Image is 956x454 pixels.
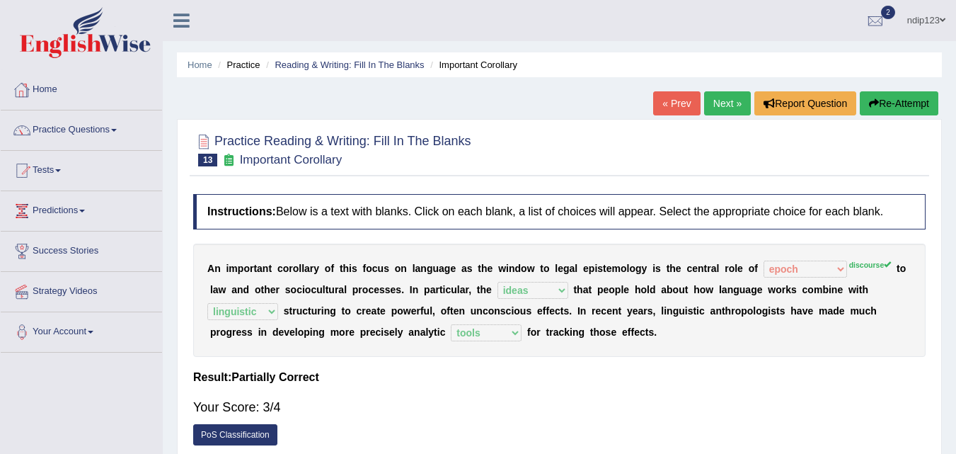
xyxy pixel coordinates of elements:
[296,305,303,317] b: u
[439,284,443,295] b: t
[606,305,612,317] b: e
[500,305,506,317] b: s
[445,284,451,295] b: c
[264,284,270,295] b: h
[543,263,550,274] b: o
[741,305,747,317] b: p
[221,154,236,167] small: Exam occurring question
[782,284,785,295] b: r
[521,263,527,274] b: o
[317,305,321,317] b: r
[483,305,488,317] b: c
[243,284,250,295] b: d
[704,263,708,274] b: t
[753,305,756,317] b: l
[255,284,261,295] b: o
[342,305,345,317] b: t
[311,305,318,317] b: u
[325,263,331,274] b: o
[291,284,297,295] b: o
[526,305,531,317] b: s
[693,284,700,295] b: h
[860,91,938,115] button: Re-Attempt
[213,284,219,295] b: a
[413,263,415,274] b: l
[900,263,906,274] b: o
[338,284,344,295] b: a
[717,263,720,274] b: l
[439,263,444,274] b: a
[457,284,460,295] b: l
[837,284,843,295] b: e
[430,305,432,317] b: l
[725,263,728,274] b: r
[310,263,313,274] b: r
[560,305,564,317] b: t
[733,284,739,295] b: g
[618,305,622,317] b: t
[447,305,450,317] b: f
[635,263,642,274] b: g
[380,305,386,317] b: e
[583,263,589,274] b: e
[374,284,379,295] b: e
[621,284,623,295] b: l
[597,263,603,274] b: s
[323,284,326,295] b: l
[441,305,447,317] b: o
[237,284,243,295] b: n
[424,305,430,317] b: u
[301,263,304,274] b: l
[897,263,900,274] b: t
[270,284,276,295] b: e
[635,284,641,295] b: h
[667,284,673,295] b: b
[601,305,606,317] b: c
[711,263,717,274] b: a
[352,263,357,274] b: s
[814,284,822,295] b: m
[807,284,814,295] b: o
[754,91,856,115] button: Report Question
[737,263,743,274] b: e
[653,305,656,317] b: ,
[420,263,427,274] b: n
[289,305,293,317] b: t
[231,284,237,295] b: a
[476,305,483,317] b: n
[362,284,369,295] b: o
[685,284,689,295] b: t
[494,305,500,317] b: n
[330,305,336,317] b: g
[606,263,612,274] b: e
[460,284,466,295] b: a
[555,305,560,317] b: c
[410,284,413,295] b: I
[1,232,162,267] a: Success Stories
[686,263,692,274] b: c
[829,284,831,295] b: i
[707,263,710,274] b: r
[416,305,420,317] b: r
[514,305,520,317] b: o
[366,263,372,274] b: o
[316,284,323,295] b: u
[583,284,589,295] b: a
[275,59,424,70] a: Reading & Writing: Fill In The Blanks
[679,305,685,317] b: u
[357,305,362,317] b: c
[401,263,407,274] b: n
[603,284,609,295] b: e
[450,263,456,274] b: e
[706,284,713,295] b: w
[240,153,342,166] small: Important Corollary
[509,263,515,274] b: n
[498,263,506,274] b: w
[615,284,621,295] b: p
[263,263,269,274] b: n
[253,263,257,274] b: t
[822,284,829,295] b: b
[603,263,606,274] b: t
[661,284,667,295] b: a
[467,263,473,274] b: s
